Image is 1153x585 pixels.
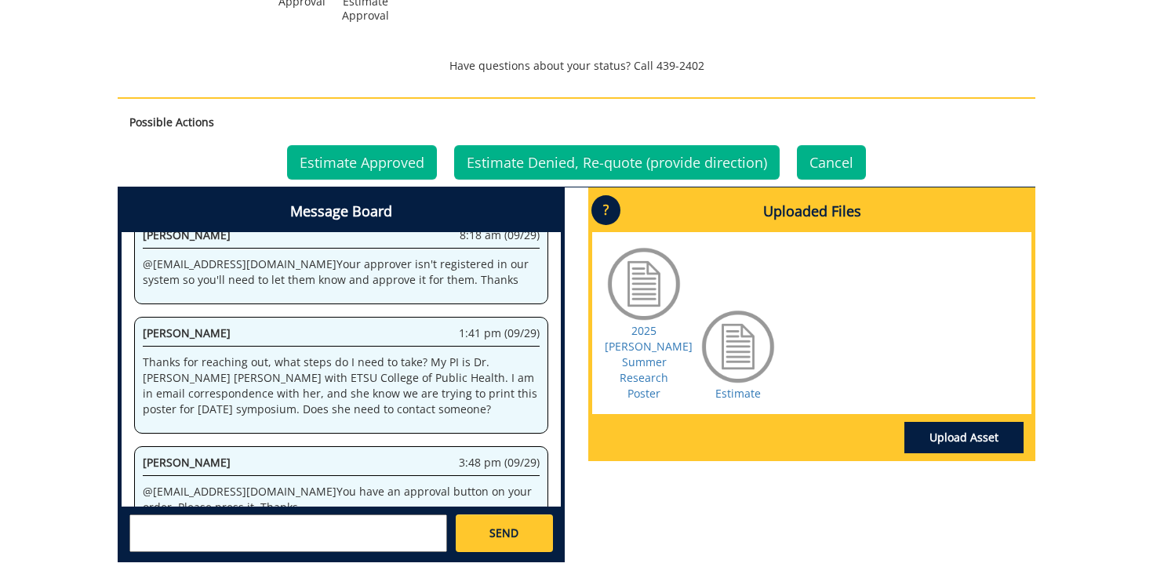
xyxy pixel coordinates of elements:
[592,191,1031,232] h4: Uploaded Files
[459,455,540,471] span: 3:48 pm (09/29)
[122,191,561,232] h4: Message Board
[489,525,518,541] span: SEND
[143,325,231,340] span: [PERSON_NAME]
[456,514,553,552] a: SEND
[287,145,437,180] a: Estimate Approved
[797,145,866,180] a: Cancel
[143,256,540,288] p: @ [EMAIL_ADDRESS][DOMAIN_NAME] Your approver isn't registered in our system so you'll need to let...
[129,114,214,129] strong: Possible Actions
[129,514,447,552] textarea: messageToSend
[143,227,231,242] span: [PERSON_NAME]
[715,386,761,401] a: Estimate
[904,422,1024,453] a: Upload Asset
[454,145,780,180] a: Estimate Denied, Re-quote (provide direction)
[459,325,540,341] span: 1:41 pm (09/29)
[143,484,540,515] p: @ [EMAIL_ADDRESS][DOMAIN_NAME] You have an approval button on your order. Please press it. Thanks
[143,455,231,470] span: [PERSON_NAME]
[460,227,540,243] span: 8:18 am (09/29)
[118,58,1035,74] p: Have questions about your status? Call 439-2402
[591,195,620,225] p: ?
[143,354,540,417] p: Thanks for reaching out, what steps do I need to take? My PI is Dr. [PERSON_NAME] [PERSON_NAME] w...
[605,323,693,401] a: 2025 [PERSON_NAME] Summer Research Poster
